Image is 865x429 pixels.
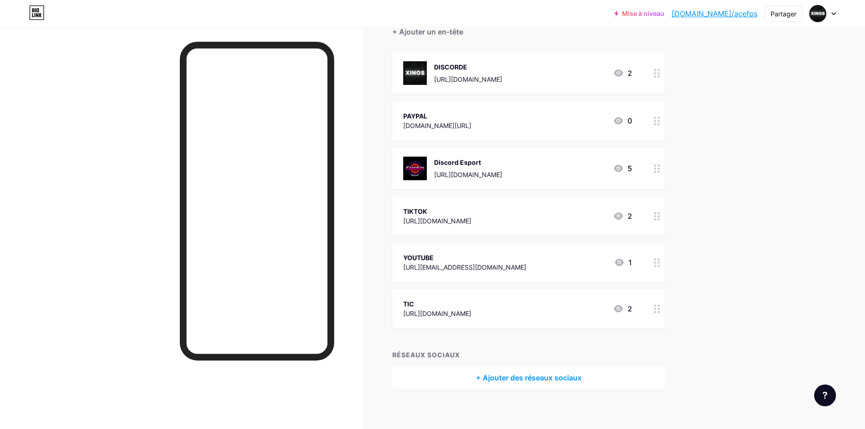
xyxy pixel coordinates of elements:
[672,9,757,18] font: [DOMAIN_NAME]/acefps
[476,373,582,382] font: + Ajouter des réseaux sociaux
[403,217,471,225] font: [URL][DOMAIN_NAME]
[434,171,502,178] font: [URL][DOMAIN_NAME]
[771,10,796,18] font: Partager
[392,351,460,359] font: RÉSEAUX SOCIAUX
[628,116,632,125] font: 0
[403,300,414,308] font: TIC
[392,27,463,36] font: + Ajouter un en-tête
[403,112,427,120] font: PAYPAL
[403,122,471,129] font: [DOMAIN_NAME][URL]
[403,254,434,261] font: YOUTUBE
[403,157,427,180] img: Discord Esport
[628,258,632,267] font: 1
[628,164,632,173] font: 5
[403,207,427,215] font: TIKTOK
[622,10,664,17] font: Mise à niveau
[434,63,467,71] font: DISCORDE
[628,69,632,78] font: 2
[628,304,632,313] font: 2
[403,61,427,85] img: DISCORDE
[628,212,632,221] font: 2
[403,310,471,317] font: [URL][DOMAIN_NAME]
[434,75,502,83] font: [URL][DOMAIN_NAME]
[403,263,526,271] font: [URL][EMAIL_ADDRESS][DOMAIN_NAME]
[434,158,481,166] font: Discord Esport
[672,8,757,19] a: [DOMAIN_NAME]/acefps
[809,5,826,22] img: Brandon Dominguez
